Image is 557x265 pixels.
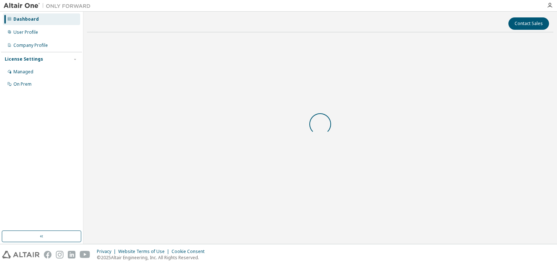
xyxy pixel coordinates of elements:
[508,17,549,30] button: Contact Sales
[5,56,43,62] div: License Settings
[68,251,75,258] img: linkedin.svg
[13,29,38,35] div: User Profile
[172,249,209,254] div: Cookie Consent
[97,249,118,254] div: Privacy
[118,249,172,254] div: Website Terms of Use
[97,254,209,261] p: © 2025 Altair Engineering, Inc. All Rights Reserved.
[44,251,51,258] img: facebook.svg
[56,251,63,258] img: instagram.svg
[13,81,32,87] div: On Prem
[13,42,48,48] div: Company Profile
[13,16,39,22] div: Dashboard
[2,251,40,258] img: altair_logo.svg
[4,2,94,9] img: Altair One
[80,251,90,258] img: youtube.svg
[13,69,33,75] div: Managed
